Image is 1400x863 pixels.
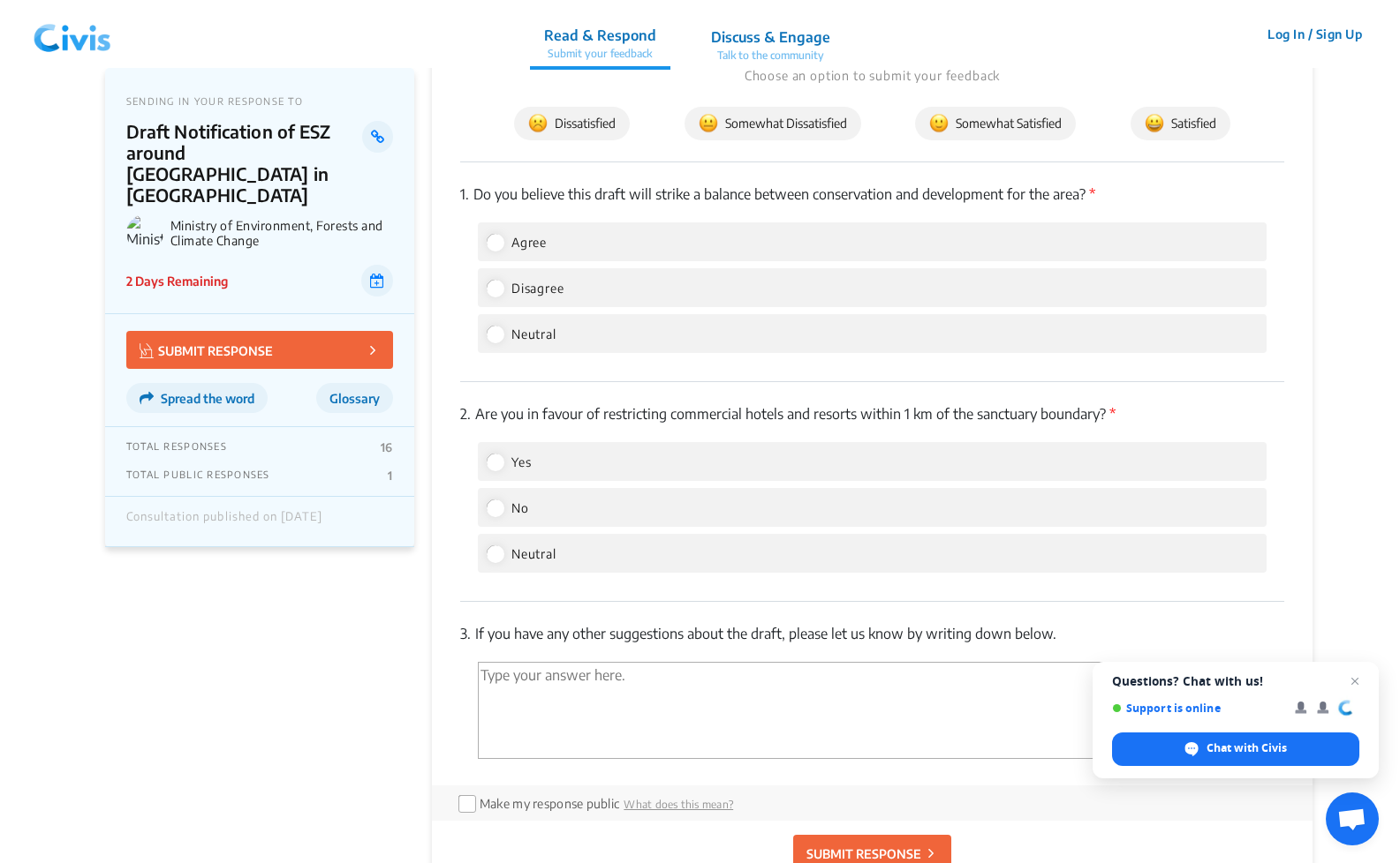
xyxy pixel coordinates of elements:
[528,114,616,133] span: Dissatisfied
[487,280,503,296] input: Disagree
[126,214,163,251] img: Ministry of Environment, Forests and Climate Change logo
[140,340,273,360] p: SUBMIT RESPONSE
[806,844,921,863] p: SUBMIT RESPONSE
[929,114,1062,133] span: Somewhat Satisfied
[161,391,254,406] span: Spread the word
[1131,107,1230,140] button: Satisfied
[126,272,228,290] p: 2 Days Remaining
[1256,20,1374,48] button: Log In / Sign Up
[329,391,380,406] span: Glossary
[460,405,471,423] span: 2.
[544,46,656,62] p: Submit your feedback
[487,326,503,341] input: Neutral
[126,95,393,107] p: SENDING IN YOUR RESPONSE TO
[460,185,469,203] span: 1.
[511,235,547,250] span: Agree
[126,331,393,369] button: SUBMIT RESPONSE
[915,107,1076,140] button: Somewhat Satisfied
[487,234,503,250] input: Agree
[1326,792,1379,845] a: Open chat
[699,114,718,133] img: somewhat_dissatisfied.svg
[929,114,949,133] img: somewhat_satisfied.svg
[1145,114,1164,133] img: satisfied.svg
[487,499,503,515] input: No
[711,26,830,48] p: Discuss & Engage
[140,343,154,358] img: Vector.jpg
[126,440,227,454] p: TOTAL RESPONSES
[685,107,861,140] button: Somewhat Dissatisfied
[316,383,393,413] button: Glossary
[544,25,656,46] p: Read & Respond
[1112,732,1359,766] span: Chat with Civis
[478,662,1267,759] textarea: 'Type your answer here.' | translate
[460,66,1284,86] p: Choose an option to submit your feedback
[480,796,619,811] label: Make my response public
[460,625,471,642] span: 3.
[511,281,564,296] span: Disagree
[26,8,118,61] img: navlogo.png
[126,510,322,533] div: Consultation published on [DATE]
[460,623,1284,644] p: If you have any other suggestions about the draft, please let us know by writing down below.
[487,545,503,561] input: Neutral
[388,469,392,483] p: 1
[511,454,532,469] span: Yes
[126,383,268,413] button: Spread the word
[711,48,830,64] p: Talk to the community
[460,403,1284,424] p: Are you in favour of restricting commercial hotels and resorts within 1 km of the sanctuary bound...
[624,798,733,811] span: What does this mean?
[487,454,503,469] input: Yes
[1145,114,1216,133] span: Satisfied
[1112,702,1283,715] span: Support is online
[511,500,529,515] span: No
[528,114,548,133] img: dissatisfied.svg
[381,440,393,454] p: 16
[699,114,847,133] span: Somewhat Dissatisfied
[1112,674,1359,688] span: Questions? Chat with us!
[1207,740,1287,756] span: Chat with Civis
[511,546,556,561] span: Neutral
[126,121,362,206] p: Draft Notification of ESZ around [GEOGRAPHIC_DATA] in [GEOGRAPHIC_DATA]
[511,326,556,341] span: Neutral
[514,107,630,140] button: Dissatisfied
[460,184,1284,205] p: Do you believe this draft will strike a balance between conservation and development for the area?
[170,218,393,248] p: Ministry of Environment, Forests and Climate Change
[126,469,270,483] p: TOTAL PUBLIC RESPONSES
